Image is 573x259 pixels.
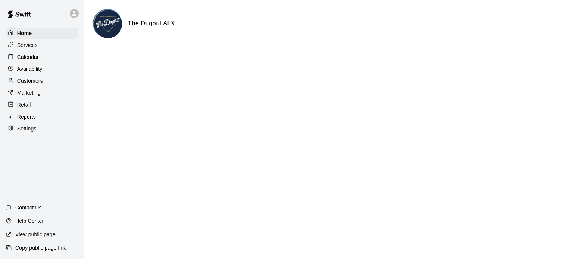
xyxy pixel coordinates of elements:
p: Settings [17,125,37,132]
a: Availability [6,63,78,75]
p: Customers [17,77,43,85]
img: The Dugout ALX logo [94,10,122,38]
a: Calendar [6,51,78,63]
a: Settings [6,123,78,134]
a: Home [6,28,78,39]
p: Home [17,29,32,37]
p: Retail [17,101,31,108]
a: Retail [6,99,78,110]
p: Calendar [17,53,39,61]
a: Marketing [6,87,78,98]
a: Services [6,40,78,51]
p: Copy public page link [15,244,66,252]
a: Customers [6,75,78,86]
a: Reports [6,111,78,122]
p: Availability [17,65,43,73]
p: View public page [15,231,56,238]
p: Help Center [15,217,44,225]
p: Reports [17,113,36,120]
p: Marketing [17,89,41,97]
p: Contact Us [15,204,42,211]
p: Services [17,41,38,49]
h6: The Dugout ALX [128,19,175,28]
